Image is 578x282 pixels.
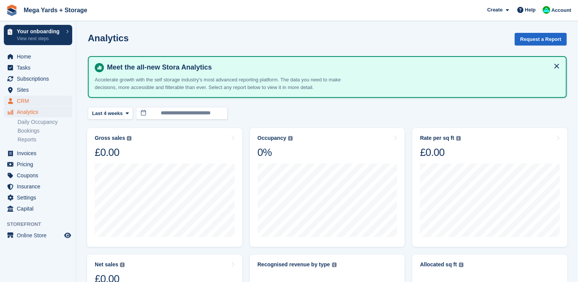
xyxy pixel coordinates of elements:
[420,261,457,268] div: Allocated sq ft
[525,6,536,14] span: Help
[420,146,460,159] div: £0.00
[17,35,62,42] p: View next steps
[17,29,62,34] p: Your onboarding
[63,231,72,240] a: Preview store
[4,73,72,84] a: menu
[4,51,72,62] a: menu
[420,135,454,141] div: Rate per sq ft
[95,146,131,159] div: £0.00
[21,4,90,16] a: Mega Yards + Storage
[17,62,63,73] span: Tasks
[551,6,571,14] span: Account
[92,110,123,117] span: Last 4 weeks
[4,181,72,192] a: menu
[17,159,63,170] span: Pricing
[18,127,72,135] a: Bookings
[17,51,63,62] span: Home
[4,192,72,203] a: menu
[95,135,125,141] div: Gross sales
[17,107,63,117] span: Analytics
[4,230,72,241] a: menu
[95,76,362,91] p: Accelerate growth with the self storage industry's most advanced reporting platform. The data you...
[288,136,293,141] img: icon-info-grey-7440780725fd019a000dd9b08b2336e03edf1995a4989e88bcd33f0948082b44.svg
[17,84,63,95] span: Sites
[120,263,125,267] img: icon-info-grey-7440780725fd019a000dd9b08b2336e03edf1995a4989e88bcd33f0948082b44.svg
[17,230,63,241] span: Online Store
[88,33,129,43] h2: Analytics
[515,33,567,45] button: Request a Report
[4,62,72,73] a: menu
[104,63,560,72] h4: Meet the all-new Stora Analytics
[95,261,118,268] div: Net sales
[17,73,63,84] span: Subscriptions
[456,136,461,141] img: icon-info-grey-7440780725fd019a000dd9b08b2336e03edf1995a4989e88bcd33f0948082b44.svg
[4,148,72,159] a: menu
[6,5,18,16] img: stora-icon-8386f47178a22dfd0bd8f6a31ec36ba5ce8667c1dd55bd0f319d3a0aa187defe.svg
[17,96,63,106] span: CRM
[4,96,72,106] a: menu
[17,181,63,192] span: Insurance
[257,261,330,268] div: Recognised revenue by type
[88,107,133,120] button: Last 4 weeks
[18,118,72,126] a: Daily Occupancy
[459,263,463,267] img: icon-info-grey-7440780725fd019a000dd9b08b2336e03edf1995a4989e88bcd33f0948082b44.svg
[17,170,63,181] span: Coupons
[542,6,550,14] img: Ben Ainscough
[17,203,63,214] span: Capital
[7,220,76,228] span: Storefront
[4,170,72,181] a: menu
[17,148,63,159] span: Invoices
[4,203,72,214] a: menu
[332,263,337,267] img: icon-info-grey-7440780725fd019a000dd9b08b2336e03edf1995a4989e88bcd33f0948082b44.svg
[4,25,72,45] a: Your onboarding View next steps
[487,6,502,14] span: Create
[18,136,72,143] a: Reports
[257,135,286,141] div: Occupancy
[4,84,72,95] a: menu
[4,107,72,117] a: menu
[17,192,63,203] span: Settings
[257,146,293,159] div: 0%
[127,136,131,141] img: icon-info-grey-7440780725fd019a000dd9b08b2336e03edf1995a4989e88bcd33f0948082b44.svg
[4,159,72,170] a: menu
